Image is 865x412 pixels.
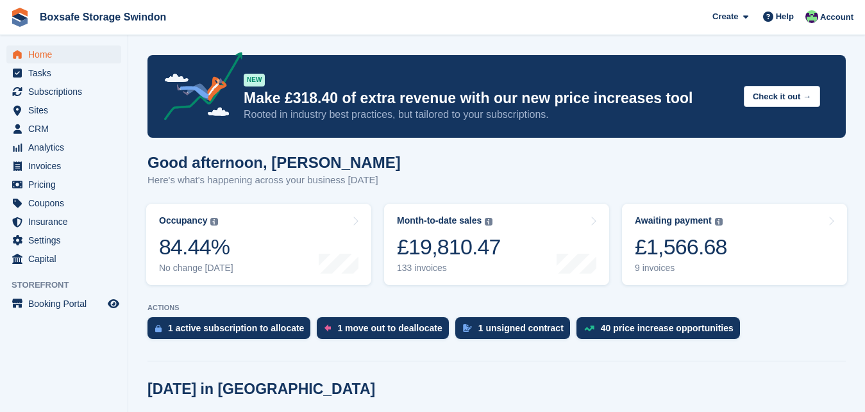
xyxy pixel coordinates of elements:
[210,218,218,226] img: icon-info-grey-7440780725fd019a000dd9b08b2336e03edf1995a4989e88bcd33f0948082b44.svg
[744,86,820,107] button: Check it out →
[635,215,712,226] div: Awaiting payment
[6,295,121,313] a: menu
[715,218,723,226] img: icon-info-grey-7440780725fd019a000dd9b08b2336e03edf1995a4989e88bcd33f0948082b44.svg
[35,6,171,28] a: Boxsafe Storage Swindon
[28,157,105,175] span: Invoices
[397,215,482,226] div: Month-to-date sales
[159,263,233,274] div: No change [DATE]
[805,10,818,23] img: Kim Virabi
[28,101,105,119] span: Sites
[6,157,121,175] a: menu
[10,8,29,27] img: stora-icon-8386f47178a22dfd0bd8f6a31ec36ba5ce8667c1dd55bd0f319d3a0aa187defe.svg
[397,263,501,274] div: 133 invoices
[28,120,105,138] span: CRM
[244,108,734,122] p: Rooted in industry best practices, but tailored to your subscriptions.
[155,324,162,333] img: active_subscription_to_allocate_icon-d502201f5373d7db506a760aba3b589e785aa758c864c3986d89f69b8ff3...
[159,215,207,226] div: Occupancy
[147,154,401,171] h1: Good afternoon, [PERSON_NAME]
[576,317,746,345] a: 40 price increase opportunities
[6,120,121,138] a: menu
[28,231,105,249] span: Settings
[601,323,734,333] div: 40 price increase opportunities
[146,204,371,285] a: Occupancy 84.44% No change [DATE]
[28,138,105,156] span: Analytics
[28,176,105,194] span: Pricing
[6,45,121,63] a: menu
[153,52,243,125] img: price-adjustments-announcement-icon-8257ccfd72463d97f412b2fc003d46551f7dbcb40ab6d574587a9cd5c0d94...
[584,325,594,331] img: price_increase_opportunities-93ffe204e8149a01c8c9dc8f82e8f89637d9d84a8eef4429ea346261dce0b2c0.svg
[28,83,105,101] span: Subscriptions
[6,83,121,101] a: menu
[244,74,265,87] div: NEW
[455,317,576,345] a: 1 unsigned contract
[337,323,442,333] div: 1 move out to deallocate
[6,101,121,119] a: menu
[147,173,401,188] p: Here's what's happening across your business [DATE]
[28,45,105,63] span: Home
[106,296,121,311] a: Preview store
[397,234,501,260] div: £19,810.47
[147,304,846,312] p: ACTIONS
[478,323,564,333] div: 1 unsigned contract
[317,317,455,345] a: 1 move out to deallocate
[12,279,128,292] span: Storefront
[6,250,121,268] a: menu
[820,11,853,24] span: Account
[6,64,121,82] a: menu
[6,138,121,156] a: menu
[147,381,375,398] h2: [DATE] in [GEOGRAPHIC_DATA]
[384,204,609,285] a: Month-to-date sales £19,810.47 133 invoices
[159,234,233,260] div: 84.44%
[28,295,105,313] span: Booking Portal
[635,234,727,260] div: £1,566.68
[168,323,304,333] div: 1 active subscription to allocate
[622,204,847,285] a: Awaiting payment £1,566.68 9 invoices
[485,218,492,226] img: icon-info-grey-7440780725fd019a000dd9b08b2336e03edf1995a4989e88bcd33f0948082b44.svg
[244,89,734,108] p: Make £318.40 of extra revenue with our new price increases tool
[6,213,121,231] a: menu
[28,213,105,231] span: Insurance
[28,250,105,268] span: Capital
[776,10,794,23] span: Help
[712,10,738,23] span: Create
[147,317,317,345] a: 1 active subscription to allocate
[463,324,472,332] img: contract_signature_icon-13c848040528278c33f63329250d36e43548de30e8caae1d1a13099fd9432cc5.svg
[28,64,105,82] span: Tasks
[635,263,727,274] div: 9 invoices
[6,231,121,249] a: menu
[28,194,105,212] span: Coupons
[6,176,121,194] a: menu
[324,324,331,332] img: move_outs_to_deallocate_icon-f764333ba52eb49d3ac5e1228854f67142a1ed5810a6f6cc68b1a99e826820c5.svg
[6,194,121,212] a: menu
